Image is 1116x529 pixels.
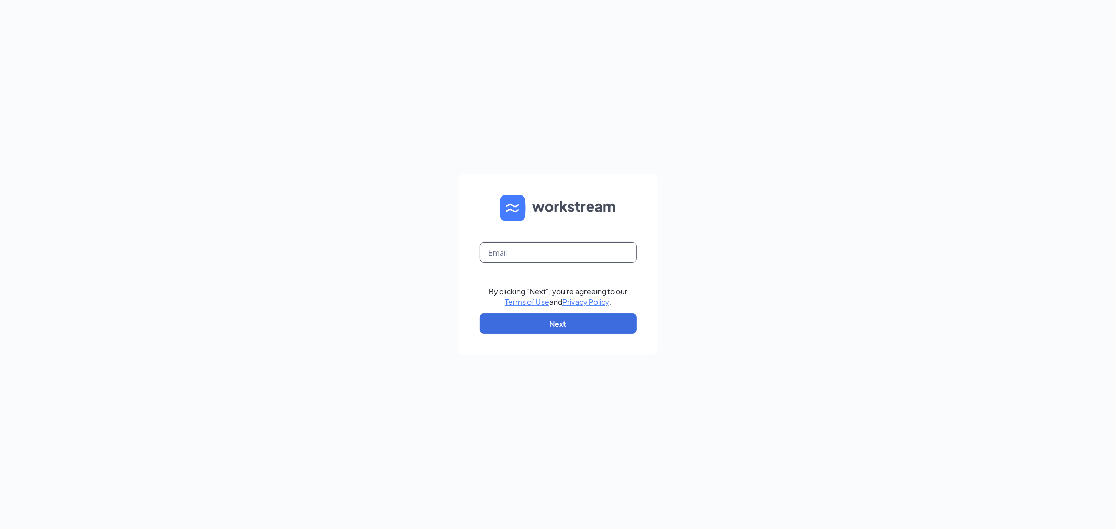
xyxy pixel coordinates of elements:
a: Terms of Use [505,297,549,306]
input: Email [480,242,637,263]
div: By clicking "Next", you're agreeing to our and . [489,286,627,307]
button: Next [480,313,637,334]
img: WS logo and Workstream text [500,195,617,221]
a: Privacy Policy [562,297,609,306]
